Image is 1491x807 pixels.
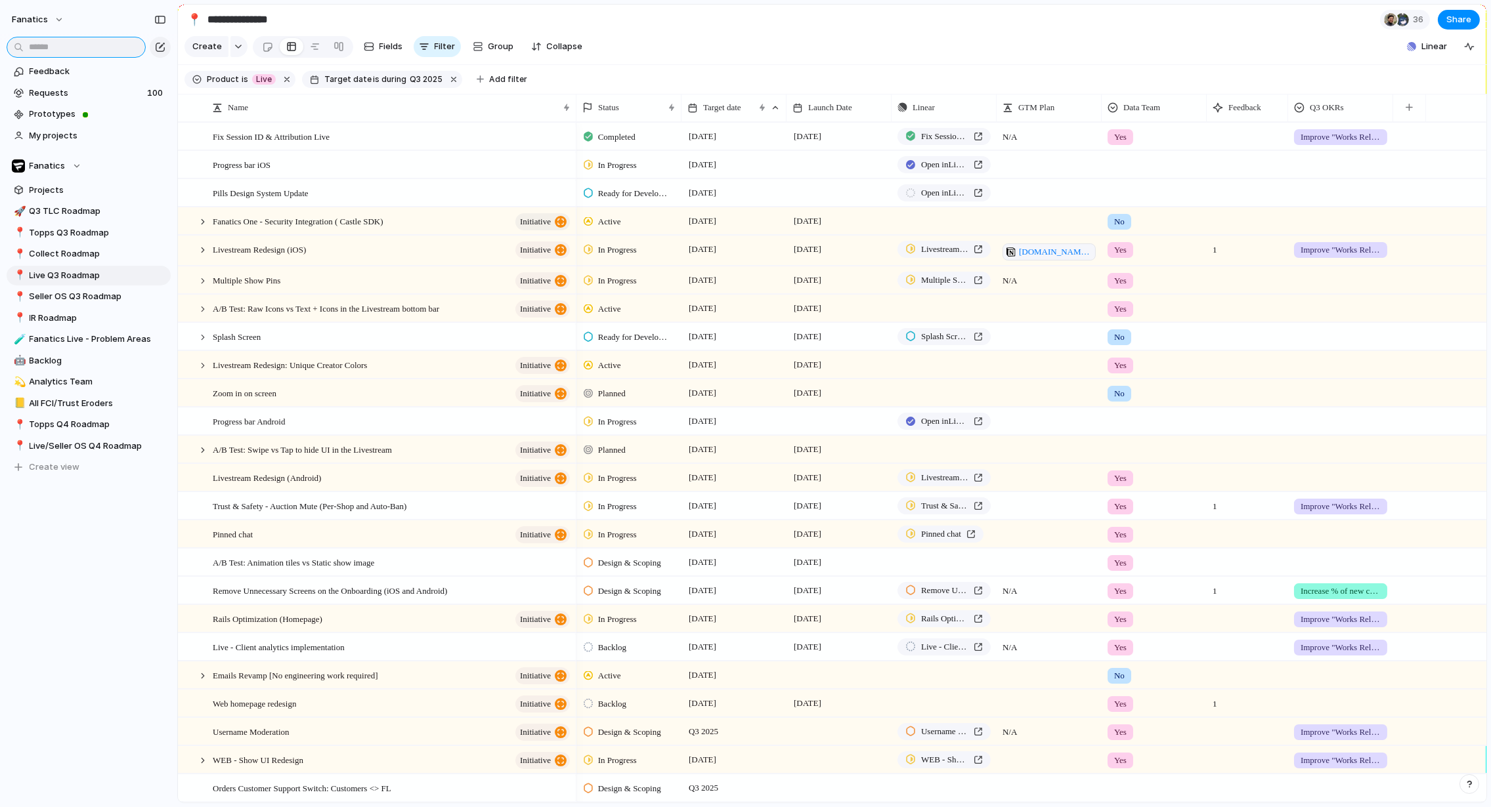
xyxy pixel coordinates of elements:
[515,611,570,628] button: initiative
[30,333,166,346] span: Fanatics Live - Problem Areas
[213,667,378,682] span: Emails Revamp [No engineering work required]
[30,65,166,78] span: Feedback
[30,375,166,388] span: Analytics Team
[30,440,166,453] span: Live/Seller OS Q4 Roadmap
[213,583,447,598] span: Remove Unnecessary Screens on the Onboarding (iOS and Android)
[685,357,720,373] span: [DATE]
[184,36,228,57] button: Create
[228,101,248,114] span: Name
[897,184,991,201] a: Open inLinear
[685,752,720,768] span: [DATE]
[373,73,379,85] span: is
[14,332,23,347] div: 🧪
[7,415,171,434] div: 📍Topps Q4 Roadmap
[921,584,968,597] span: Remove Unnecessary Screens on the Onboarding (iOS and Android)
[997,718,1101,739] span: N/A
[30,226,166,239] span: Topps Q3 Roadmap
[7,223,171,243] a: 📍Topps Q3 Roadmap
[1114,500,1127,513] span: Yes
[790,611,825,627] span: [DATE]
[921,612,968,625] span: Rails Optimization (Homepage)
[488,40,514,53] span: Group
[598,302,621,316] span: Active
[515,724,570,741] button: initiative
[213,639,345,654] span: Live - Client analytics implementation
[921,330,968,343] span: Splash Screen
[790,695,825,711] span: [DATE]
[30,312,166,325] span: IR Roadmap
[520,272,551,290] span: initiative
[147,87,165,100] span: 100
[685,667,720,683] span: [DATE]
[213,357,367,372] span: Livestream Redesign: Unique Creator Colors
[598,131,636,144] span: Completed
[1301,500,1381,513] span: Improve "Works Reliably" Satisfaction from 60% to 80%
[921,499,968,512] span: Trust & Safety - Auction Mute (Per-Shop and Auto-Ban)
[547,40,583,53] span: Collapse
[213,752,303,767] span: WEB - Show UI Redesign
[598,585,661,598] span: Design & Scoping
[685,129,720,144] span: [DATE]
[213,413,286,428] span: Progress bar Android
[7,436,171,456] div: 📍Live/Seller OS Q4 Roadmap
[7,104,171,124] a: Prototypes
[685,724,722,739] span: Q3 2025
[520,469,551,487] span: initiative
[515,300,570,318] button: initiative
[598,726,661,739] span: Design & Scoping
[598,500,637,513] span: In Progress
[1446,13,1471,26] span: Share
[685,442,720,457] span: [DATE]
[12,269,25,282] button: 📍
[213,611,322,626] span: Rails Optimization (Homepage)
[790,129,825,144] span: [DATE]
[526,36,588,57] button: Collapse
[30,108,166,121] span: Prototypes
[469,70,535,89] button: Add filter
[7,329,171,349] a: 🧪Fanatics Live - Problem Areas
[14,396,23,411] div: 📒
[685,639,720,655] span: [DATE]
[249,72,278,87] button: Live
[790,470,825,486] span: [DATE]
[897,582,991,599] a: Remove Unnecessary Screens on the Onboarding (iOS and Android)
[7,308,171,328] a: 📍IR Roadmap
[12,354,25,367] button: 🤖
[897,413,991,430] a: Open inLinear
[1114,472,1127,485] span: Yes
[414,36,461,57] button: Filter
[997,267,1101,287] span: N/A
[598,101,619,114] span: Status
[7,351,171,371] a: 🤖Backlog
[1301,726,1381,739] span: Improve "Works Reliably" Satisfaction from 60% to 80%
[30,354,166,367] span: Backlog
[598,159,637,172] span: In Progress
[435,40,456,53] span: Filter
[790,213,825,229] span: [DATE]
[7,287,171,306] div: 📍Seller OS Q3 Roadmap
[598,243,637,257] span: In Progress
[790,639,825,655] span: [DATE]
[187,10,202,28] div: 📍
[897,128,991,145] a: Fix Session ID & Attribution Live
[790,272,825,288] span: [DATE]
[897,156,991,173] a: Open inLinear
[213,695,296,711] span: Web homepage redesign
[1413,13,1427,26] span: 36
[1114,274,1127,287] span: Yes
[685,526,720,542] span: [DATE]
[703,101,741,114] span: Target date
[12,333,25,346] button: 🧪
[12,13,48,26] span: fanatics
[515,695,570,713] button: initiative
[913,101,935,114] span: Linear
[7,244,171,264] a: 📍Collect Roadmap
[685,157,720,173] span: [DATE]
[30,184,166,197] span: Projects
[1114,641,1127,654] span: Yes
[7,126,171,146] a: My projects
[598,387,626,400] span: Planned
[1301,754,1381,767] span: Improve "Works Reliably" Satisfaction from 60% to 80%
[213,213,383,228] span: Fanatics One - Security Integration ( Castle SDK)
